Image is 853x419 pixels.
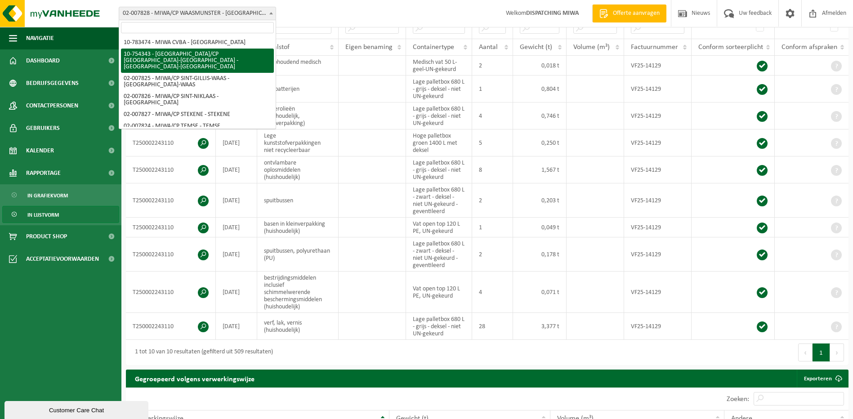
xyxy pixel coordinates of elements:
[216,272,257,313] td: [DATE]
[257,129,338,156] td: Lege kunststofverpakkingen niet recycleerbaar
[624,103,692,129] td: VF25-14129
[472,218,513,237] td: 1
[2,187,119,204] a: In grafiekvorm
[513,56,567,76] td: 0,018 t
[130,344,273,361] div: 1 tot 10 van 10 resultaten (gefilterd uit 509 resultaten)
[406,183,473,218] td: Lage palletbox 680 L - zwart - deksel - niet UN-gekeurd - geventileerd
[472,237,513,272] td: 2
[257,313,338,340] td: verf, lak, vernis (huishoudelijk)
[126,156,216,183] td: T250002243110
[126,313,216,340] td: T250002243110
[257,237,338,272] td: spuitbussen, polyurethaan (PU)
[26,225,67,248] span: Product Shop
[624,313,692,340] td: VF25-14129
[121,91,274,109] li: 02-007826 - MIWA/CP SINT-NIKLAAS - [GEOGRAPHIC_DATA]
[472,183,513,218] td: 2
[257,272,338,313] td: bestrijdingsmiddelen inclusief schimmelwerende beschermingsmiddelen (huishoudelijk)
[513,103,567,129] td: 0,746 t
[406,237,473,272] td: Lage palletbox 680 L - zwart - deksel - niet UN-gekeurd - geventileerd
[472,313,513,340] td: 28
[406,103,473,129] td: Lage palletbox 680 L - grijs - deksel - niet UN-gekeurd
[624,56,692,76] td: VF25-14129
[121,120,274,132] li: 02-007824 - MIWA/CP TEMSE - TEMSE
[624,156,692,183] td: VF25-14129
[121,73,274,91] li: 02-007825 - MIWA/CP SINT-GILLIS-WAAS - [GEOGRAPHIC_DATA]-WAAS
[26,162,61,184] span: Rapportage
[520,44,552,51] span: Gewicht (t)
[472,76,513,103] td: 1
[26,27,54,49] span: Navigatie
[513,218,567,237] td: 0,049 t
[624,183,692,218] td: VF25-14129
[406,272,473,313] td: Vat open top 120 L PE, UN-gekeurd
[513,76,567,103] td: 0,804 t
[472,56,513,76] td: 2
[526,10,579,17] strong: DISPATCHING MIWA
[406,56,473,76] td: Medisch vat 50 L-geel-UN-gekeurd
[126,237,216,272] td: T250002243110
[216,129,257,156] td: [DATE]
[257,103,338,129] td: smeerolieën (huishoudelijk, kleinverpakking)
[797,370,848,388] a: Exporteren
[26,139,54,162] span: Kalender
[121,37,274,49] li: 10-783474 - MIWA CVBA - [GEOGRAPHIC_DATA]
[406,76,473,103] td: Lage palletbox 680 L - grijs - deksel - niet UN-gekeurd
[624,218,692,237] td: VF25-14129
[345,44,393,51] span: Eigen benaming
[513,183,567,218] td: 0,203 t
[257,183,338,218] td: spuitbussen
[27,187,68,204] span: In grafiekvorm
[406,218,473,237] td: Vat open top 120 L PE, UN-gekeurd
[406,156,473,183] td: Lage palletbox 680 L - grijs - deksel - niet UN-gekeurd
[472,103,513,129] td: 4
[27,206,59,223] span: In lijstvorm
[216,313,257,340] td: [DATE]
[782,44,837,51] span: Conform afspraken
[727,396,749,403] label: Zoeken:
[406,313,473,340] td: Lage palletbox 680 L - grijs - deksel - niet UN-gekeurd
[513,129,567,156] td: 0,250 t
[257,56,338,76] td: risicohoudend medisch afval
[573,44,610,51] span: Volume (m³)
[624,272,692,313] td: VF25-14129
[472,156,513,183] td: 8
[216,218,257,237] td: [DATE]
[216,183,257,218] td: [DATE]
[126,218,216,237] td: T250002243110
[264,44,290,51] span: Afvalstof
[216,156,257,183] td: [DATE]
[2,206,119,223] a: In lijstvorm
[413,44,454,51] span: Containertype
[830,343,844,361] button: Next
[26,49,60,72] span: Dashboard
[26,248,99,270] span: Acceptatievoorwaarden
[126,370,263,387] h2: Gegroepeerd volgens verwerkingswijze
[798,343,813,361] button: Previous
[513,313,567,340] td: 3,377 t
[257,76,338,103] td: loodbatterijen
[26,72,79,94] span: Bedrijfsgegevens
[813,343,830,361] button: 1
[4,399,150,419] iframe: chat widget
[126,129,216,156] td: T250002243110
[126,272,216,313] td: T250002243110
[513,156,567,183] td: 1,567 t
[513,237,567,272] td: 0,178 t
[119,7,276,20] span: 02-007828 - MIWA/CP WAASMUNSTER - WAASMUNSTER
[26,94,78,117] span: Contactpersonen
[126,183,216,218] td: T250002243110
[631,44,678,51] span: Factuurnummer
[624,76,692,103] td: VF25-14129
[119,7,276,20] span: 02-007828 - MIWA/CP WAASMUNSTER - WAASMUNSTER
[479,44,498,51] span: Aantal
[121,109,274,120] li: 02-007827 - MIWA/CP STEKENE - STEKENE
[624,237,692,272] td: VF25-14129
[406,129,473,156] td: Hoge palletbox groen 1400 L met deksel
[472,272,513,313] td: 4
[472,129,513,156] td: 5
[26,117,60,139] span: Gebruikers
[121,49,274,73] li: 10-754343 - [GEOGRAPHIC_DATA]/CP [GEOGRAPHIC_DATA]-[GEOGRAPHIC_DATA] - [GEOGRAPHIC_DATA]-[GEOGRAP...
[257,218,338,237] td: basen in kleinverpakking (huishoudelijk)
[624,129,692,156] td: VF25-14129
